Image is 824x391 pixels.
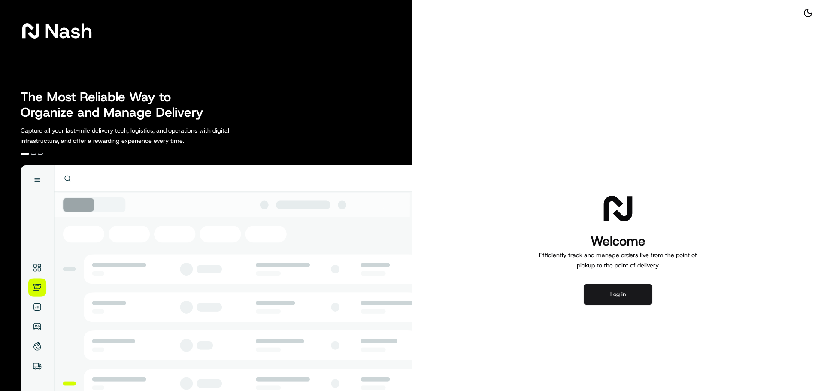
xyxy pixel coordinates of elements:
p: Efficiently track and manage orders live from the point of pickup to the point of delivery. [536,250,700,270]
h2: The Most Reliable Way to Organize and Manage Delivery [21,89,213,120]
p: Capture all your last-mile delivery tech, logistics, and operations with digital infrastructure, ... [21,125,268,146]
button: Log in [584,284,652,305]
h1: Welcome [536,233,700,250]
span: Nash [45,22,92,39]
